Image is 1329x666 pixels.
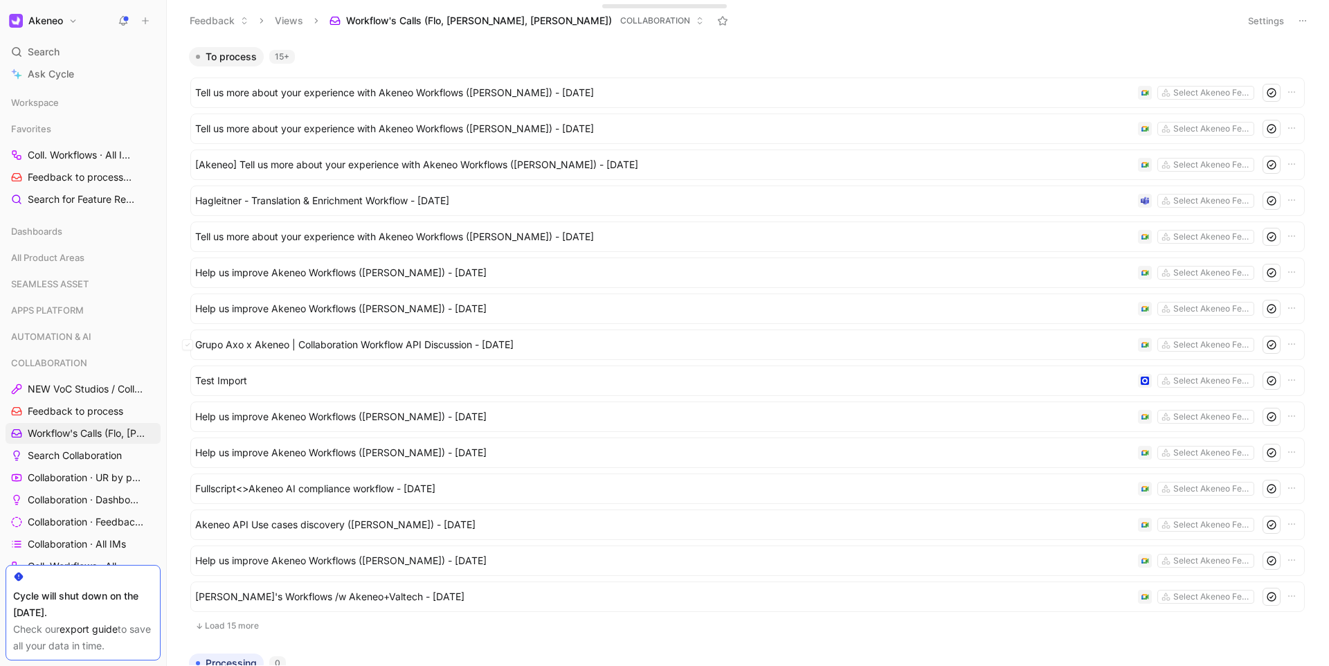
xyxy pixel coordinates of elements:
[1173,410,1251,424] div: Select Akeneo Features
[195,408,1132,425] span: Help us improve Akeneo Workflows ([PERSON_NAME]) - [DATE]
[6,512,161,532] a: Collaboration · Feedback by source
[269,50,295,64] div: 15+
[195,84,1132,101] span: Tell us more about your experience with Akeneo Workflows ([PERSON_NAME]) - [DATE]
[6,221,161,246] div: Dashboards
[195,120,1132,137] span: Tell us more about your experience with Akeneo Workflows ([PERSON_NAME]) - [DATE]
[28,170,136,185] span: Feedback to process
[6,489,161,510] a: Collaboration · Dashboard
[183,47,1312,642] div: To process15+Load 15 more
[190,618,1305,634] button: Load 15 more
[195,516,1132,533] span: Akeneo API Use cases discovery ([PERSON_NAME]) - [DATE]
[323,10,710,31] button: Workflow's Calls (Flo, [PERSON_NAME], [PERSON_NAME])COLLABORATION
[1173,554,1251,568] div: Select Akeneo Features
[346,14,612,28] span: Workflow's Calls (Flo, [PERSON_NAME], [PERSON_NAME])
[1173,158,1251,172] div: Select Akeneo Features
[1242,11,1290,30] button: Settings
[6,189,161,210] a: Search for Feature Requests
[28,426,149,440] span: Workflow's Calls (Flo, [PERSON_NAME], [PERSON_NAME])
[6,273,161,294] div: SEAMLESS ASSET
[195,228,1132,245] span: Tell us more about your experience with Akeneo Workflows ([PERSON_NAME]) - [DATE]
[28,537,126,551] span: Collaboration · All IMs
[6,273,161,298] div: SEAMLESS ASSET
[1173,590,1251,604] div: Select Akeneo Features
[6,326,161,347] div: AUTOMATION & AI
[190,402,1305,432] a: Help us improve Akeneo Workflows ([PERSON_NAME]) - [DATE]Select Akeneo Features
[6,92,161,113] div: Workspace
[6,401,161,422] a: Feedback to process
[190,150,1305,180] a: [Akeneo] Tell us more about your experience with Akeneo Workflows ([PERSON_NAME]) - [DATE]Select ...
[6,247,161,268] div: All Product Areas
[1173,446,1251,460] div: Select Akeneo Features
[11,251,84,264] span: All Product Areas
[6,167,161,188] a: Feedback to processCOLLABORATION
[1173,266,1251,280] div: Select Akeneo Features
[206,50,257,64] span: To process
[190,186,1305,216] a: Hagleitner - Translation & Enrichment Workflow - [DATE]Select Akeneo Features
[6,445,161,466] a: Search Collaboration
[620,14,690,28] span: COLLABORATION
[28,449,122,462] span: Search Collaboration
[28,382,144,396] span: NEW VoC Studios / Collaboration
[190,366,1305,396] a: Test ImportSelect Akeneo Features
[1173,338,1251,352] div: Select Akeneo Features
[1173,194,1251,208] div: Select Akeneo Features
[195,336,1132,353] span: Grupo Axo x Akeneo | Collaboration Workflow API Discussion - [DATE]
[13,621,153,654] div: Check our to save all your data in time.
[1173,122,1251,136] div: Select Akeneo Features
[195,552,1132,569] span: Help us improve Akeneo Workflows ([PERSON_NAME]) - [DATE]
[28,192,137,207] span: Search for Feature Requests
[195,444,1132,461] span: Help us improve Akeneo Workflows ([PERSON_NAME]) - [DATE]
[190,258,1305,288] a: Help us improve Akeneo Workflows ([PERSON_NAME]) - [DATE]Select Akeneo Features
[60,623,118,635] a: export guide
[269,10,309,31] button: Views
[6,145,161,165] a: Coll. Workflows · All IMs
[6,42,161,62] div: Search
[28,44,60,60] span: Search
[190,78,1305,108] a: Tell us more about your experience with Akeneo Workflows ([PERSON_NAME]) - [DATE]Select Akeneo Fe...
[1173,86,1251,100] div: Select Akeneo Features
[13,588,153,621] div: Cycle will shut down on the [DATE].
[6,556,161,577] a: Coll. Workflows · All IMs
[28,559,127,573] span: Coll. Workflows · All IMs
[11,330,91,343] span: AUTOMATION & AI
[6,352,161,373] div: COLLABORATION
[195,192,1132,209] span: Hagleitner - Translation & Enrichment Workflow - [DATE]
[190,546,1305,576] a: Help us improve Akeneo Workflows ([PERSON_NAME]) - [DATE]Select Akeneo Features
[1173,518,1251,532] div: Select Akeneo Features
[195,372,1132,389] span: Test Import
[1173,374,1251,388] div: Select Akeneo Features
[189,47,264,66] button: To process
[9,14,23,28] img: Akeneo
[28,471,143,485] span: Collaboration · UR by project
[6,300,161,321] div: APPS PLATFORM
[6,118,161,139] div: Favorites
[28,66,74,82] span: Ask Cycle
[28,493,142,507] span: Collaboration · Dashboard
[6,11,81,30] button: AkeneoAkeneo
[11,277,89,291] span: SEAMLESS ASSET
[190,114,1305,144] a: Tell us more about your experience with Akeneo Workflows ([PERSON_NAME]) - [DATE]Select Akeneo Fe...
[195,264,1132,281] span: Help us improve Akeneo Workflows ([PERSON_NAME]) - [DATE]
[6,247,161,272] div: All Product Areas
[190,438,1305,468] a: Help us improve Akeneo Workflows ([PERSON_NAME]) - [DATE]Select Akeneo Features
[6,534,161,555] a: Collaboration · All IMs
[195,588,1132,605] span: [PERSON_NAME]'s Workflows /w Akeneo+Valtech - [DATE]
[11,224,62,238] span: Dashboards
[28,15,63,27] h1: Akeneo
[190,474,1305,504] a: Fullscript<>Akeneo AI compliance workflow - [DATE]Select Akeneo Features
[6,221,161,242] div: Dashboards
[6,300,161,325] div: APPS PLATFORM
[1173,230,1251,244] div: Select Akeneo Features
[190,330,1305,360] a: Grupo Axo x Akeneo | Collaboration Workflow API Discussion - [DATE]Select Akeneo Features
[190,582,1305,612] a: [PERSON_NAME]'s Workflows /w Akeneo+Valtech - [DATE]Select Akeneo Features
[190,222,1305,252] a: Tell us more about your experience with Akeneo Workflows ([PERSON_NAME]) - [DATE]Select Akeneo Fe...
[190,510,1305,540] a: Akeneo API Use cases discovery ([PERSON_NAME]) - [DATE]Select Akeneo Features
[190,294,1305,324] a: Help us improve Akeneo Workflows ([PERSON_NAME]) - [DATE]Select Akeneo Features
[28,404,123,418] span: Feedback to process
[6,352,161,599] div: COLLABORATIONNEW VoC Studios / CollaborationFeedback to processWorkflow's Calls (Flo, [PERSON_NAM...
[1173,482,1251,496] div: Select Akeneo Features
[6,467,161,488] a: Collaboration · UR by project
[6,379,161,399] a: NEW VoC Studios / Collaboration
[6,423,161,444] a: Workflow's Calls (Flo, [PERSON_NAME], [PERSON_NAME])
[28,515,145,529] span: Collaboration · Feedback by source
